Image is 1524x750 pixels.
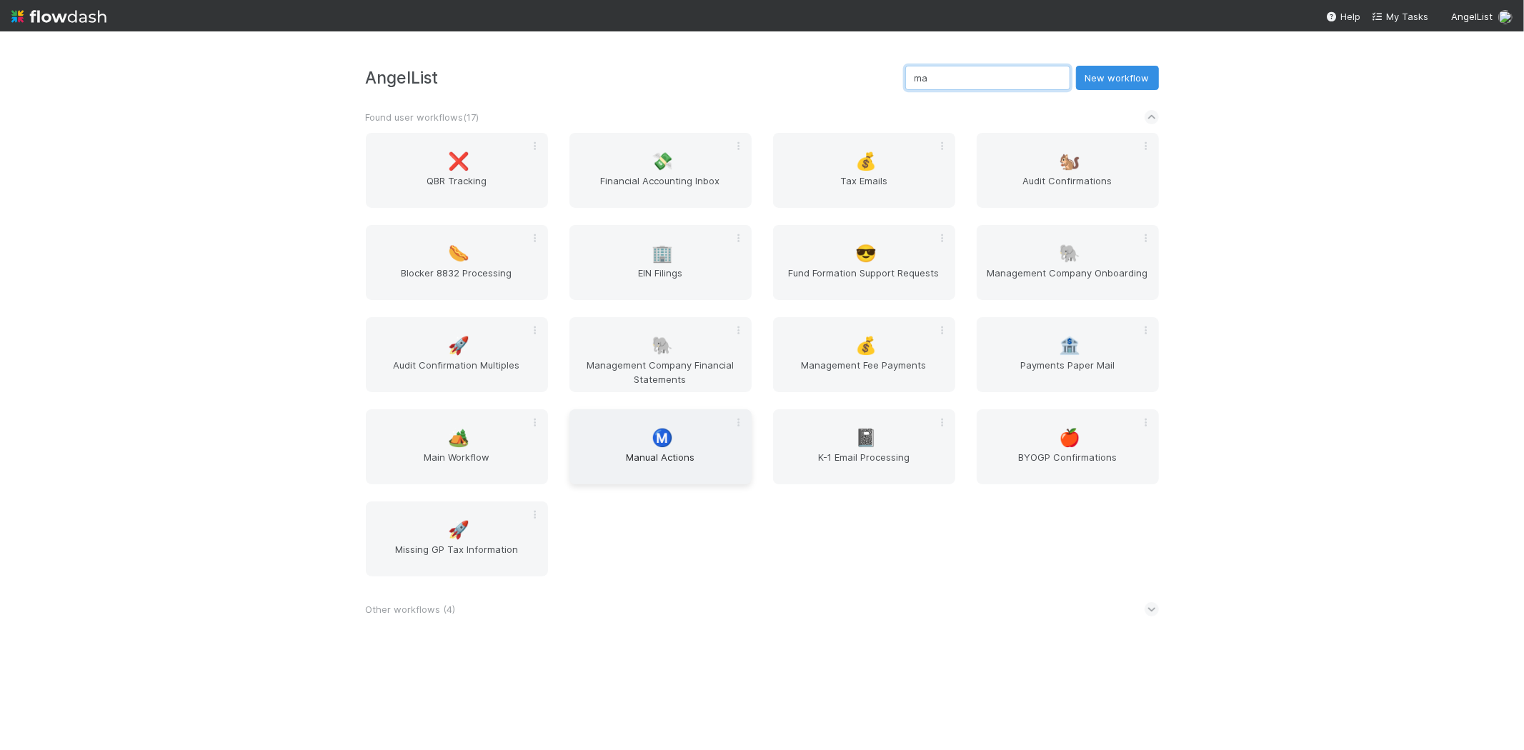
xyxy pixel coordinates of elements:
[1059,244,1080,263] span: 🐘
[372,542,542,571] span: Missing GP Tax Information
[11,4,106,29] img: logo-inverted-e16ddd16eac7371096b0.svg
[448,244,469,263] span: 🌭
[855,152,877,171] span: 💰
[366,604,456,615] span: Other workflows ( 4 )
[1451,11,1493,22] span: AngelList
[977,133,1159,208] a: 🐿️Audit Confirmations
[575,266,746,294] span: EIN Filings
[652,244,673,263] span: 🏢
[982,450,1153,479] span: BYOGP Confirmations
[575,450,746,479] span: Manual Actions
[448,521,469,539] span: 🚀
[448,336,469,355] span: 🚀
[1059,336,1080,355] span: 🏦
[977,225,1159,300] a: 🐘Management Company Onboarding
[366,68,905,87] h3: AngelList
[1076,66,1159,90] button: New workflow
[773,317,955,392] a: 💰Management Fee Payments
[1372,11,1428,22] span: My Tasks
[779,174,950,202] span: Tax Emails
[366,133,548,208] a: ❌QBR Tracking
[448,429,469,447] span: 🏕️
[855,336,877,355] span: 💰
[855,244,877,263] span: 😎
[773,133,955,208] a: 💰Tax Emails
[982,266,1153,294] span: Management Company Onboarding
[652,152,673,171] span: 💸
[372,266,542,294] span: Blocker 8832 Processing
[779,266,950,294] span: Fund Formation Support Requests
[366,501,548,576] a: 🚀Missing GP Tax Information
[372,450,542,479] span: Main Workflow
[977,317,1159,392] a: 🏦Payments Paper Mail
[372,174,542,202] span: QBR Tracking
[569,225,752,300] a: 🏢EIN Filings
[1372,9,1428,24] a: My Tasks
[855,429,877,447] span: 📓
[575,174,746,202] span: Financial Accounting Inbox
[779,450,950,479] span: K-1 Email Processing
[366,317,548,392] a: 🚀Audit Confirmation Multiples
[1498,10,1513,24] img: avatar_66854b90-094e-431f-b713-6ac88429a2b8.png
[569,317,752,392] a: 🐘Management Company Financial Statements
[1059,152,1080,171] span: 🐿️
[905,66,1070,90] input: Search...
[977,409,1159,484] a: 🍎BYOGP Confirmations
[652,336,673,355] span: 🐘
[1059,429,1080,447] span: 🍎
[773,409,955,484] a: 📓K-1 Email Processing
[569,409,752,484] a: Ⓜ️Manual Actions
[372,358,542,386] span: Audit Confirmation Multiples
[779,358,950,386] span: Management Fee Payments
[569,133,752,208] a: 💸Financial Accounting Inbox
[982,358,1153,386] span: Payments Paper Mail
[448,152,469,171] span: ❌
[366,225,548,300] a: 🌭Blocker 8832 Processing
[1326,9,1360,24] div: Help
[575,358,746,386] span: Management Company Financial Statements
[773,225,955,300] a: 😎Fund Formation Support Requests
[366,111,479,123] span: Found user workflows ( 17 )
[982,174,1153,202] span: Audit Confirmations
[652,429,673,447] span: Ⓜ️
[366,409,548,484] a: 🏕️Main Workflow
